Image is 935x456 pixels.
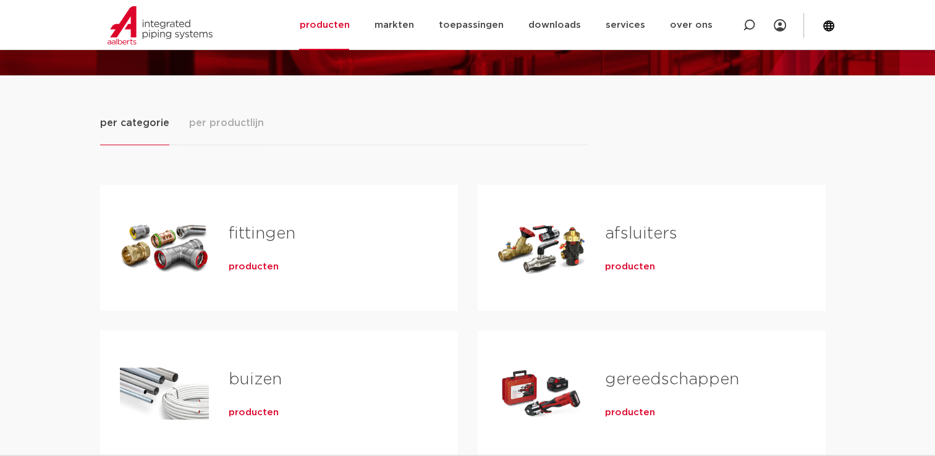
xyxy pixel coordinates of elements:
a: gereedschappen [605,371,739,387]
a: producten [605,407,655,419]
a: buizen [229,371,282,387]
span: per productlijn [189,116,264,130]
a: producten [229,261,279,273]
span: per categorie [100,116,169,130]
a: producten [605,261,655,273]
a: producten [229,407,279,419]
a: afsluiters [605,226,677,242]
a: fittingen [229,226,295,242]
